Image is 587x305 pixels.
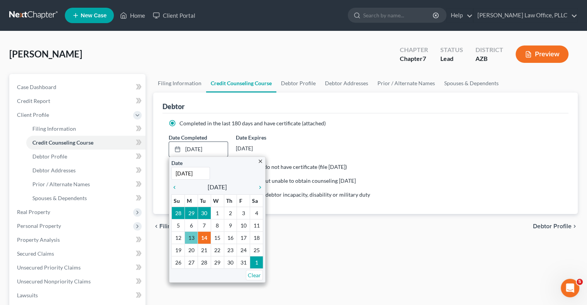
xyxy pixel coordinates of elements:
[250,194,263,207] th: Sa
[17,84,56,90] span: Case Dashboard
[211,244,224,256] td: 22
[17,222,61,229] span: Personal Property
[172,244,185,256] td: 19
[237,207,250,219] td: 3
[32,167,76,174] span: Debtor Addresses
[237,194,250,207] th: F
[224,207,237,219] td: 2
[81,13,107,19] span: New Case
[211,194,224,207] th: W
[11,94,145,108] a: Credit Report
[32,195,87,201] span: Spouses & Dependents
[17,250,54,257] span: Secured Claims
[17,111,49,118] span: Client Profile
[400,45,428,54] div: Chapter
[533,223,578,229] button: Debtor Profile chevron_right
[32,139,93,146] span: Credit Counseling Course
[577,279,583,285] span: 5
[17,236,60,243] span: Property Analysis
[237,231,250,244] td: 17
[172,231,185,244] td: 12
[172,194,185,207] th: Su
[26,136,145,150] a: Credit Counseling Course
[185,219,198,231] td: 6
[572,223,578,229] i: chevron_right
[169,142,227,157] a: [DATE]
[11,80,145,94] a: Case Dashboard
[224,194,237,207] th: Th
[185,207,198,219] td: 29
[237,244,250,256] td: 24
[11,288,145,302] a: Lawsuits
[237,219,250,231] td: 10
[179,191,370,198] span: Counseling not required because of debtor incapacity, disability or military duty
[208,182,227,192] span: [DATE]
[257,158,263,164] i: close
[32,181,90,187] span: Prior / Alternate Names
[440,54,463,63] div: Lead
[224,231,237,244] td: 16
[11,275,145,288] a: Unsecured Nonpriority Claims
[169,133,207,142] label: Date Completed
[253,184,263,190] i: chevron_right
[475,45,503,54] div: District
[250,219,263,231] td: 11
[11,247,145,261] a: Secured Claims
[533,223,572,229] span: Debtor Profile
[185,256,198,268] td: 27
[172,256,185,268] td: 26
[185,194,198,207] th: M
[198,194,211,207] th: Tu
[32,153,67,160] span: Debtor Profile
[250,256,263,268] td: 1
[198,256,211,268] td: 28
[26,177,145,191] a: Prior / Alternate Names
[26,163,145,177] a: Debtor Addresses
[253,182,263,192] a: chevron_right
[11,261,145,275] a: Unsecured Priority Claims
[26,150,145,163] a: Debtor Profile
[171,167,210,180] input: 1/1/2013
[179,177,356,184] span: Exigent circumstances - requested but unable to obtain counseling [DATE]
[257,157,263,165] a: close
[159,223,208,229] span: Filing Information
[149,8,199,22] a: Client Portal
[224,219,237,231] td: 9
[26,191,145,205] a: Spouses & Dependents
[17,98,50,104] span: Credit Report
[198,207,211,219] td: 30
[373,74,440,93] a: Prior / Alternate Names
[11,233,145,247] a: Property Analysis
[171,182,181,192] a: chevron_left
[320,74,373,93] a: Debtor Addresses
[246,270,263,280] a: Clear
[185,244,198,256] td: 20
[237,256,250,268] td: 31
[211,256,224,268] td: 29
[153,223,208,229] button: chevron_left Filing Information
[447,8,473,22] a: Help
[276,74,320,93] a: Debtor Profile
[561,279,579,297] iframe: Intercom live chat
[162,102,184,111] div: Debtor
[172,219,185,231] td: 5
[17,209,50,215] span: Real Property
[198,244,211,256] td: 21
[9,48,82,59] span: [PERSON_NAME]
[236,142,295,155] div: [DATE]
[206,74,276,93] a: Credit Counseling Course
[32,125,76,132] span: Filing Information
[475,54,503,63] div: AZB
[440,45,463,54] div: Status
[171,159,183,167] label: Date
[211,207,224,219] td: 1
[198,231,211,244] td: 14
[250,244,263,256] td: 25
[474,8,577,22] a: [PERSON_NAME] Law Office, PLLC
[250,231,263,244] td: 18
[211,219,224,231] td: 8
[153,223,159,229] i: chevron_left
[17,292,38,298] span: Lawsuits
[26,122,145,136] a: Filing Information
[172,207,185,219] td: 28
